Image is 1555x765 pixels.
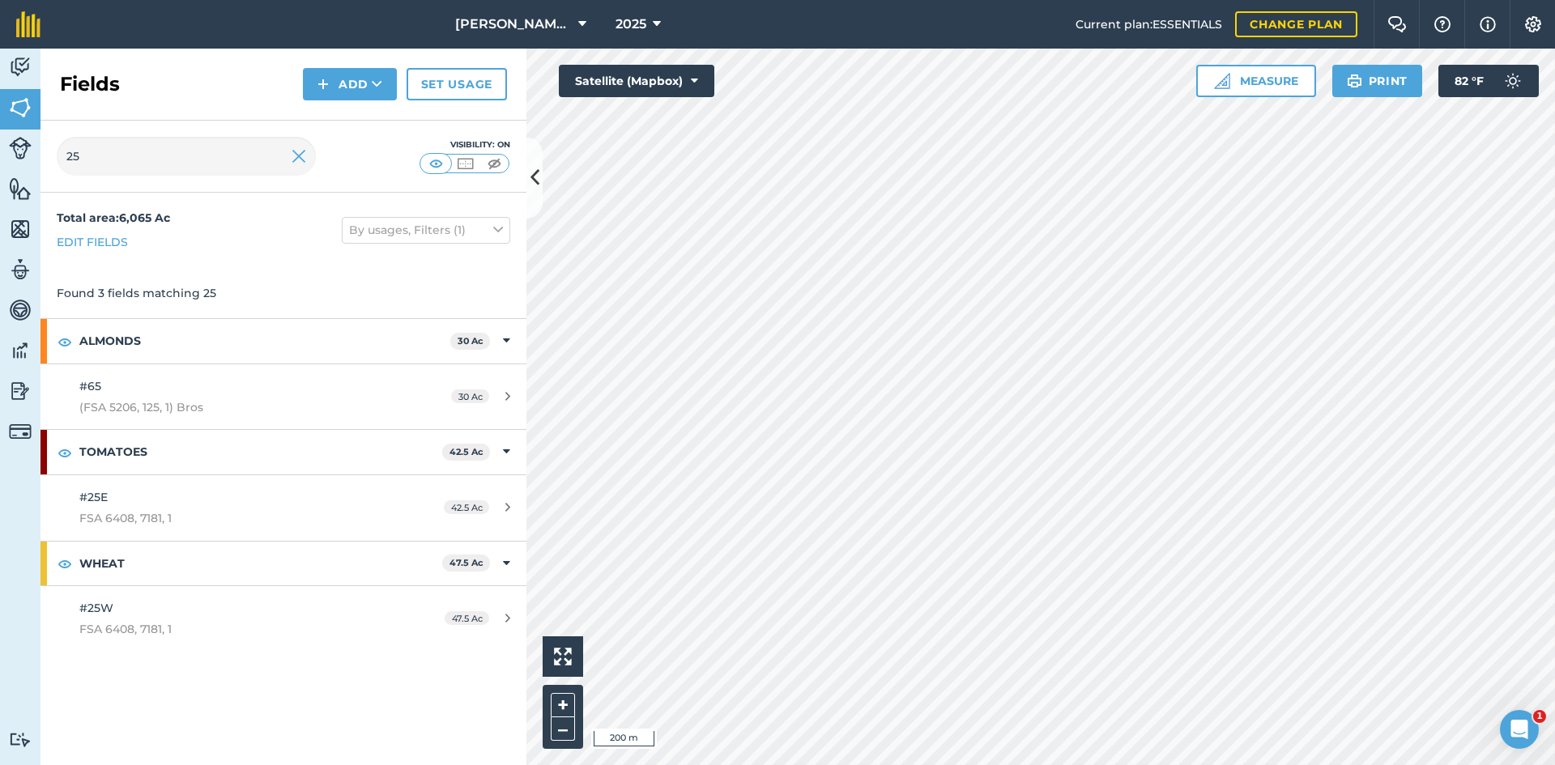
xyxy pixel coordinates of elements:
img: svg+xml;base64,PD94bWwgdmVyc2lvbj0iMS4wIiBlbmNvZGluZz0idXRmLTgiPz4KPCEtLSBHZW5lcmF0b3I6IEFkb2JlIE... [9,55,32,79]
img: Two speech bubbles overlapping with the left bubble in the forefront [1387,16,1407,32]
span: #25E [79,490,108,504]
strong: ALMONDS [79,319,450,363]
img: svg+xml;base64,PHN2ZyB4bWxucz0iaHR0cDovL3d3dy53My5vcmcvMjAwMC9zdmciIHdpZHRoPSIxNyIgaGVpZ2h0PSIxNy... [1480,15,1496,34]
strong: WHEAT [79,542,442,585]
h2: Fields [60,71,120,97]
button: By usages, Filters (1) [342,217,510,243]
strong: TOMATOES [79,430,442,474]
img: svg+xml;base64,PD94bWwgdmVyc2lvbj0iMS4wIiBlbmNvZGluZz0idXRmLTgiPz4KPCEtLSBHZW5lcmF0b3I6IEFkb2JlIE... [9,732,32,747]
div: TOMATOES42.5 Ac [40,430,526,474]
span: [PERSON_NAME] Farms [455,15,572,34]
button: Satellite (Mapbox) [559,65,714,97]
span: #25W [79,601,113,615]
iframe: Intercom live chat [1500,710,1539,749]
div: Found 3 fields matching 25 [40,268,526,318]
img: svg+xml;base64,PHN2ZyB4bWxucz0iaHR0cDovL3d3dy53My5vcmcvMjAwMC9zdmciIHdpZHRoPSIxOCIgaGVpZ2h0PSIyNC... [58,332,72,351]
strong: 30 Ac [458,335,484,346]
span: 2025 [616,15,646,34]
span: FSA 6408, 7181, 1 [79,509,384,527]
a: #25EFSA 6408, 7181, 142.5 Ac [40,475,526,541]
img: A question mark icon [1433,16,1452,32]
span: FSA 6408, 7181, 1 [79,620,384,638]
img: svg+xml;base64,PHN2ZyB4bWxucz0iaHR0cDovL3d3dy53My5vcmcvMjAwMC9zdmciIHdpZHRoPSIxNCIgaGVpZ2h0PSIyNC... [317,74,329,94]
button: Print [1332,65,1423,97]
input: Search [57,137,316,176]
img: svg+xml;base64,PD94bWwgdmVyc2lvbj0iMS4wIiBlbmNvZGluZz0idXRmLTgiPz4KPCEtLSBHZW5lcmF0b3I6IEFkb2JlIE... [9,338,32,363]
a: #25WFSA 6408, 7181, 147.5 Ac [40,586,526,652]
img: svg+xml;base64,PD94bWwgdmVyc2lvbj0iMS4wIiBlbmNvZGluZz0idXRmLTgiPz4KPCEtLSBHZW5lcmF0b3I6IEFkb2JlIE... [9,379,32,403]
strong: 42.5 Ac [449,446,484,457]
div: ALMONDS30 Ac [40,319,526,363]
img: svg+xml;base64,PHN2ZyB4bWxucz0iaHR0cDovL3d3dy53My5vcmcvMjAwMC9zdmciIHdpZHRoPSIxOSIgaGVpZ2h0PSIyNC... [1347,71,1362,91]
img: svg+xml;base64,PD94bWwgdmVyc2lvbj0iMS4wIiBlbmNvZGluZz0idXRmLTgiPz4KPCEtLSBHZW5lcmF0b3I6IEFkb2JlIE... [9,420,32,443]
img: svg+xml;base64,PHN2ZyB4bWxucz0iaHR0cDovL3d3dy53My5vcmcvMjAwMC9zdmciIHdpZHRoPSIxOCIgaGVpZ2h0PSIyNC... [58,554,72,573]
span: 42.5 Ac [444,500,489,514]
a: #65(FSA 5206, 125, 1) Bros30 Ac [40,364,526,430]
img: Ruler icon [1214,73,1230,89]
img: svg+xml;base64,PHN2ZyB4bWxucz0iaHR0cDovL3d3dy53My5vcmcvMjAwMC9zdmciIHdpZHRoPSIyMiIgaGVpZ2h0PSIzMC... [292,147,306,166]
strong: Total area : 6,065 Ac [57,210,170,225]
a: Edit fields [57,233,128,251]
img: svg+xml;base64,PHN2ZyB4bWxucz0iaHR0cDovL3d3dy53My5vcmcvMjAwMC9zdmciIHdpZHRoPSIxOCIgaGVpZ2h0PSIyNC... [58,443,72,462]
span: Current plan : ESSENTIALS [1076,15,1222,33]
img: svg+xml;base64,PD94bWwgdmVyc2lvbj0iMS4wIiBlbmNvZGluZz0idXRmLTgiPz4KPCEtLSBHZW5lcmF0b3I6IEFkb2JlIE... [1497,65,1529,97]
span: 47.5 Ac [445,611,489,625]
img: fieldmargin Logo [16,11,40,37]
img: A cog icon [1523,16,1543,32]
button: + [551,693,575,717]
img: svg+xml;base64,PHN2ZyB4bWxucz0iaHR0cDovL3d3dy53My5vcmcvMjAwMC9zdmciIHdpZHRoPSI1MCIgaGVpZ2h0PSI0MC... [484,155,505,172]
strong: 47.5 Ac [449,557,484,568]
div: Visibility: On [420,138,510,151]
button: 82 °F [1438,65,1539,97]
img: svg+xml;base64,PHN2ZyB4bWxucz0iaHR0cDovL3d3dy53My5vcmcvMjAwMC9zdmciIHdpZHRoPSI1MCIgaGVpZ2h0PSI0MC... [455,155,475,172]
span: 1 [1533,710,1546,723]
a: Set usage [407,68,507,100]
img: svg+xml;base64,PHN2ZyB4bWxucz0iaHR0cDovL3d3dy53My5vcmcvMjAwMC9zdmciIHdpZHRoPSI1NiIgaGVpZ2h0PSI2MC... [9,217,32,241]
button: Add [303,68,397,100]
img: Four arrows, one pointing top left, one top right, one bottom right and the last bottom left [554,648,572,665]
img: svg+xml;base64,PD94bWwgdmVyc2lvbj0iMS4wIiBlbmNvZGluZz0idXRmLTgiPz4KPCEtLSBHZW5lcmF0b3I6IEFkb2JlIE... [9,137,32,159]
img: svg+xml;base64,PD94bWwgdmVyc2lvbj0iMS4wIiBlbmNvZGluZz0idXRmLTgiPz4KPCEtLSBHZW5lcmF0b3I6IEFkb2JlIE... [9,298,32,322]
img: svg+xml;base64,PD94bWwgdmVyc2lvbj0iMS4wIiBlbmNvZGluZz0idXRmLTgiPz4KPCEtLSBHZW5lcmF0b3I6IEFkb2JlIE... [9,257,32,282]
span: 30 Ac [451,389,489,403]
div: WHEAT47.5 Ac [40,542,526,585]
span: (FSA 5206, 125, 1) Bros [79,398,384,416]
img: svg+xml;base64,PHN2ZyB4bWxucz0iaHR0cDovL3d3dy53My5vcmcvMjAwMC9zdmciIHdpZHRoPSI1NiIgaGVpZ2h0PSI2MC... [9,176,32,201]
button: Measure [1196,65,1316,97]
span: 82 ° F [1455,65,1484,97]
button: – [551,717,575,741]
img: svg+xml;base64,PHN2ZyB4bWxucz0iaHR0cDovL3d3dy53My5vcmcvMjAwMC9zdmciIHdpZHRoPSI1MCIgaGVpZ2h0PSI0MC... [426,155,446,172]
span: #65 [79,379,101,393]
img: svg+xml;base64,PHN2ZyB4bWxucz0iaHR0cDovL3d3dy53My5vcmcvMjAwMC9zdmciIHdpZHRoPSI1NiIgaGVpZ2h0PSI2MC... [9,96,32,120]
a: Change plan [1235,11,1357,37]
